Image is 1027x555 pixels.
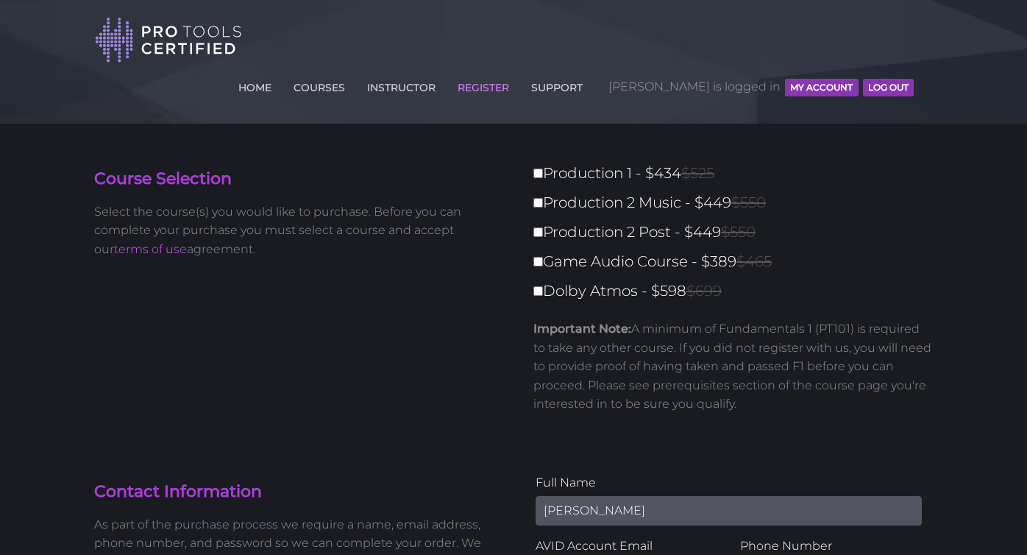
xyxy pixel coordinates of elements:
[533,190,942,216] label: Production 2 Music - $449
[736,252,772,270] span: $465
[94,202,502,259] p: Select the course(s) you would like to purchase. Before you can complete your purchase you must s...
[235,73,275,96] a: HOME
[536,473,922,492] label: Full Name
[363,73,439,96] a: INSTRUCTOR
[533,160,942,186] label: Production 1 - $434
[785,79,858,96] button: MY ACCOUNT
[454,73,513,96] a: REGISTER
[527,73,586,96] a: SUPPORT
[533,322,631,336] strong: Important Note:
[533,227,543,237] input: Production 2 Post - $449$550
[94,168,502,191] h4: Course Selection
[533,319,933,414] p: A minimum of Fundamentals 1 (PT101) is required to take any other course. If you did not register...
[533,257,543,266] input: Game Audio Course - $389$465
[686,282,722,300] span: $699
[608,65,914,109] span: [PERSON_NAME] is logged in
[533,219,942,245] label: Production 2 Post - $449
[290,73,349,96] a: COURSES
[731,194,766,211] span: $550
[533,198,543,208] input: Production 2 Music - $449$550
[863,79,914,96] button: Log Out
[94,481,502,503] h4: Contact Information
[721,223,756,241] span: $550
[533,249,942,275] label: Game Audio Course - $389
[681,164,714,182] span: $525
[95,16,242,64] img: Pro Tools Certified Logo
[533,286,543,296] input: Dolby Atmos - $598$699
[533,278,942,304] label: Dolby Atmos - $598
[114,242,187,256] a: terms of use
[533,169,543,178] input: Production 1 - $434$525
